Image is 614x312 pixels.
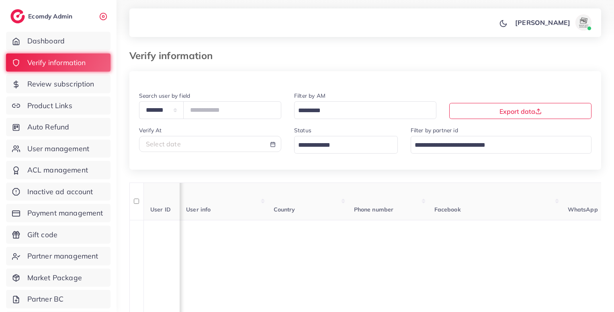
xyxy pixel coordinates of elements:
h3: Verify information [129,50,219,62]
span: Select date [146,140,181,148]
a: Verify information [6,53,111,72]
a: Market Package [6,269,111,287]
span: User info [186,206,211,213]
a: Partner management [6,247,111,265]
a: Partner BC [6,290,111,308]
a: Review subscription [6,75,111,93]
h2: Ecomdy Admin [28,12,74,20]
img: logo [10,9,25,23]
span: User management [27,144,89,154]
a: Auto Refund [6,118,111,136]
span: Partner BC [27,294,64,304]
a: [PERSON_NAME]avatar [511,14,595,31]
span: Product Links [27,101,72,111]
a: Gift code [6,226,111,244]
span: Facebook [434,206,461,213]
span: Auto Refund [27,122,70,132]
span: Phone number [354,206,394,213]
a: Dashboard [6,32,111,50]
input: Search for option [412,139,581,152]
p: [PERSON_NAME] [515,18,570,27]
div: Search for option [294,101,436,119]
img: avatar [575,14,591,31]
a: Product Links [6,96,111,115]
input: Search for option [295,139,387,152]
span: Partner management [27,251,98,261]
span: Payment management [27,208,103,218]
span: Review subscription [27,79,94,89]
span: Verify information [27,57,86,68]
span: Export data [499,107,542,115]
span: Gift code [27,230,57,240]
a: Payment management [6,204,111,222]
a: User management [6,140,111,158]
span: WhatsApp [568,206,598,213]
label: Status [294,126,311,134]
span: Dashboard [27,36,65,46]
span: ACL management [27,165,88,175]
label: Search user by field [139,92,190,100]
div: Search for option [294,136,398,153]
a: logoEcomdy Admin [10,9,74,23]
span: Market Package [27,273,82,283]
input: Search for option [295,105,426,117]
a: ACL management [6,161,111,179]
label: Filter by AM [294,92,325,100]
div: Search for option [411,136,592,153]
a: Inactive ad account [6,183,111,201]
span: Country [274,206,295,213]
label: Filter by partner id [411,126,458,134]
span: Inactive ad account [27,187,93,197]
span: User ID [150,206,171,213]
label: Verify At [139,126,162,134]
button: Export data [449,103,591,119]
